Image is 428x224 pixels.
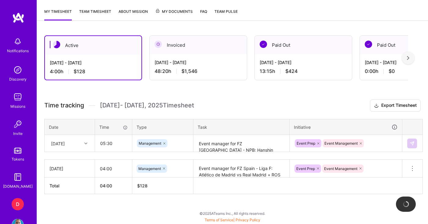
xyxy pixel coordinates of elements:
[45,36,141,55] div: Active
[14,148,21,154] img: tokens
[205,218,233,222] a: Terms of Service
[10,198,25,210] a: D
[95,161,132,177] input: HH:MM
[155,8,193,15] span: My Documents
[374,103,379,109] i: icon Download
[296,166,315,171] span: Event Prep
[297,141,315,146] span: Event Prep
[139,141,161,146] span: Management
[194,135,289,152] textarea: Event manager for FZ [GEOGRAPHIC_DATA] - NPB: Hanshin Tigers vs Hiroshima Carp + ROS prep
[84,142,87,145] i: icon Chevron
[403,201,409,208] img: loading
[370,99,421,112] button: Export Timesheet
[3,183,33,190] div: [DOMAIN_NAME]
[194,160,289,177] textarea: Event manager for FZ Spain - Liga F: Atlético de Madrid vs Real Madrid + ROS prep
[100,102,194,109] span: [DATE] - [DATE] , 2025 Timesheet
[51,140,65,146] div: [DATE]
[12,35,24,48] img: bell
[193,119,290,135] th: Task
[407,139,418,148] div: null
[53,41,60,48] img: Active
[365,41,372,48] img: Paid Out
[12,64,24,76] img: discovery
[255,36,352,54] div: Paid Out
[49,165,90,172] div: [DATE]
[410,141,415,146] img: Submit
[12,198,24,210] div: D
[44,102,84,109] span: Time tracking
[10,103,25,110] div: Missions
[37,206,428,221] div: © 2025 ATeams Inc., All rights reserved.
[12,156,24,162] div: Tokens
[205,218,260,222] span: |
[12,118,24,130] img: Invite
[200,8,207,20] a: FAQ
[324,141,358,146] span: Event Management
[12,171,24,183] img: guide book
[155,59,242,66] div: [DATE] - [DATE]
[181,68,197,74] span: $1,546
[260,68,347,74] div: 13:15 h
[389,68,395,74] span: $0
[12,91,24,103] img: teamwork
[45,178,95,194] th: Total
[407,56,409,60] img: right
[214,8,238,20] a: Team Pulse
[79,8,111,20] a: Team timesheet
[155,68,242,74] div: 48:20 h
[155,8,193,20] a: My Documents
[260,41,267,48] img: Paid Out
[285,68,298,74] span: $424
[150,36,247,54] div: Invoiced
[138,166,161,171] span: Management
[95,178,132,194] th: 04:00
[45,119,95,135] th: Date
[119,8,148,20] a: About Mission
[260,59,347,66] div: [DATE] - [DATE]
[12,12,24,23] img: logo
[7,48,29,54] div: Notifications
[44,8,72,20] a: My timesheet
[74,68,85,75] span: $128
[9,76,27,82] div: Discovery
[132,119,193,135] th: Type
[214,9,238,14] span: Team Pulse
[236,218,260,222] a: Privacy Policy
[50,68,137,75] div: 4:00 h
[137,183,148,188] span: $ 128
[155,41,162,48] img: Invoiced
[99,124,128,130] div: Time
[324,166,357,171] span: Event Management
[50,60,137,66] div: [DATE] - [DATE]
[13,130,23,137] div: Invite
[294,124,398,131] div: Initiative
[95,135,132,151] input: HH:MM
